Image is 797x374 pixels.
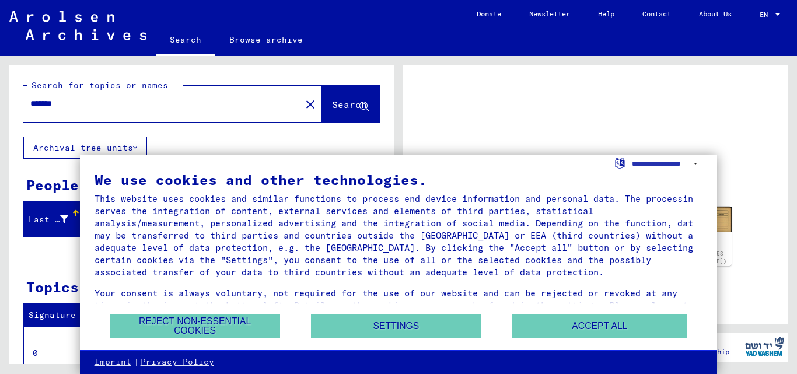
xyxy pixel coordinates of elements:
[26,277,79,298] div: Topics
[512,314,687,338] button: Accept all
[29,210,83,229] div: Last Name
[9,11,146,40] img: Arolsen_neg.svg
[95,173,703,187] div: We use cookies and other technologies.
[110,314,280,338] button: Reject non-essential cookies
[29,214,68,226] div: Last Name
[299,92,322,116] button: Clear
[215,26,317,54] a: Browse archive
[29,306,107,325] div: Signature
[95,356,131,368] a: Imprint
[95,193,703,278] div: This website uses cookies and similar functions to process end device information and personal da...
[332,99,367,110] span: Search
[24,203,81,236] mat-header-cell: Last Name
[29,309,95,321] div: Signature
[322,86,379,122] button: Search
[743,332,786,361] img: yv_logo.png
[311,314,481,338] button: Settings
[26,174,79,195] div: People
[23,137,147,159] button: Archival tree units
[141,356,214,368] a: Privacy Policy
[32,80,168,90] mat-label: Search for topics or names
[303,97,317,111] mat-icon: close
[760,11,772,19] span: EN
[95,287,703,324] div: Your consent is always voluntary, not required for the use of our website and can be rejected or ...
[156,26,215,56] a: Search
